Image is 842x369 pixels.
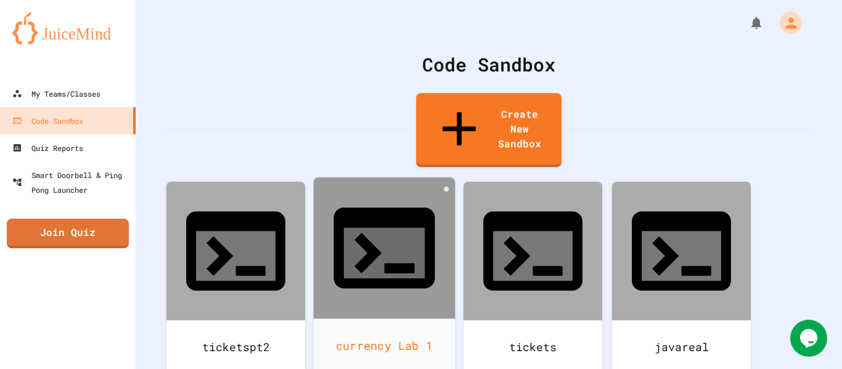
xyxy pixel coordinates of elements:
[726,12,767,33] div: My Notifications
[12,86,100,101] div: My Teams/Classes
[416,93,562,167] a: Create New Sandbox
[166,51,811,78] div: Code Sandbox
[7,219,129,248] a: Join Quiz
[12,113,83,128] div: Code Sandbox
[790,320,830,357] iframe: chat widget
[12,168,131,197] div: Smart Doorbell & Ping Pong Launcher
[767,9,805,37] div: My Account
[12,140,83,155] div: Quiz Reports
[12,12,123,44] img: logo-orange.svg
